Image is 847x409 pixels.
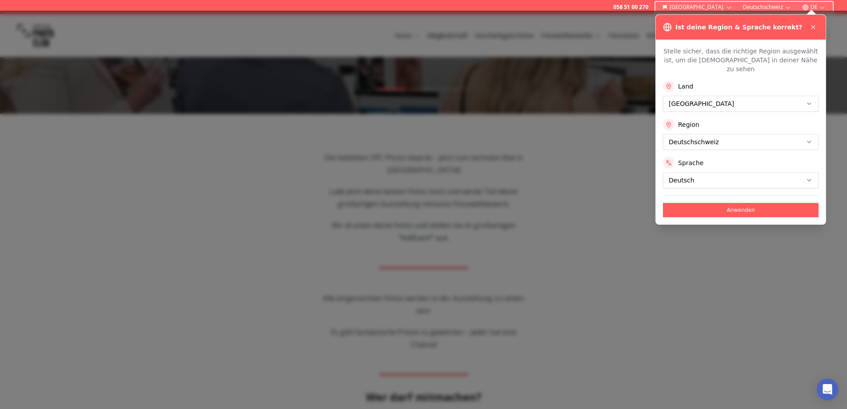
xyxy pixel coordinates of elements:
[678,158,703,167] label: Sprache
[678,82,693,91] label: Land
[739,2,795,12] button: Deutschschweiz
[817,379,838,400] div: Open Intercom Messenger
[613,4,648,11] a: 058 51 00 270
[663,47,819,73] p: Stelle sicher, dass die richtige Region ausgewählt ist, um die [DEMOGRAPHIC_DATA] in deiner Nähe ...
[678,120,699,129] label: Region
[663,203,819,217] button: Anwenden
[675,23,802,32] h3: Ist deine Region & Sprache korrekt?
[799,2,829,12] button: DE
[659,2,736,12] button: [GEOGRAPHIC_DATA]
